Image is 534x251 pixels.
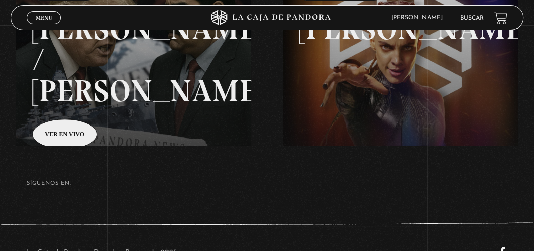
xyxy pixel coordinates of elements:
a: View your shopping cart [494,11,507,25]
a: Buscar [460,15,484,21]
span: Menu [36,15,52,21]
span: Cerrar [32,23,56,30]
h4: SÍguenos en: [27,181,507,186]
span: [PERSON_NAME] [386,15,453,21]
